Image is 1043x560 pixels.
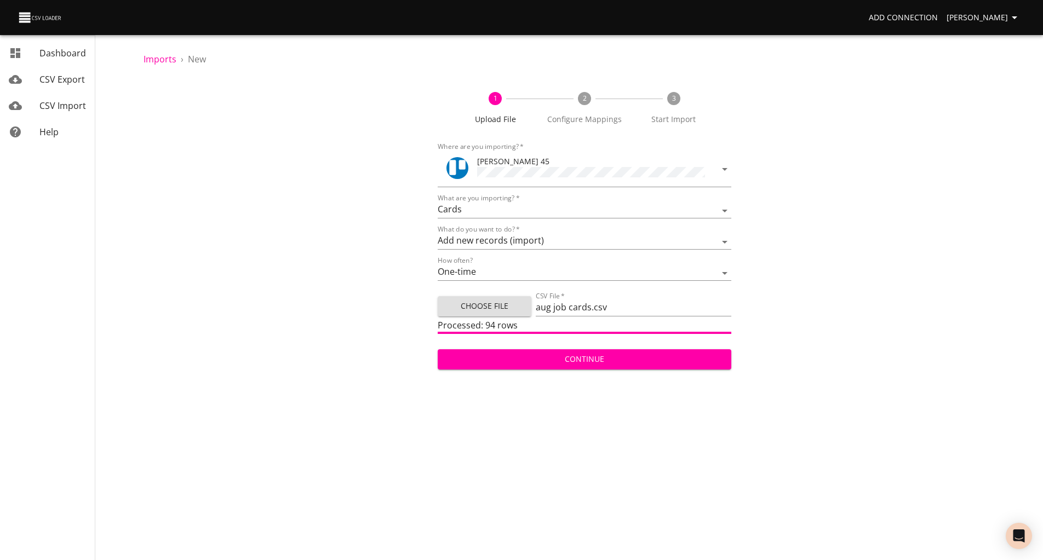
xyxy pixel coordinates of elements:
[438,296,531,316] button: Choose File
[583,94,587,103] text: 2
[144,53,176,65] a: Imports
[864,8,942,28] a: Add Connection
[446,353,723,366] span: Continue
[39,126,59,138] span: Help
[446,157,468,179] img: Trello
[438,319,518,331] span: Processed: 94 rows
[672,94,675,103] text: 3
[18,10,64,25] img: CSV Loader
[869,11,938,25] span: Add Connection
[536,293,565,299] label: CSV File
[438,257,473,264] label: How often?
[438,349,732,370] button: Continue
[39,47,86,59] span: Dashboard
[39,73,85,85] span: CSV Export
[1006,523,1032,549] div: Open Intercom Messenger
[438,143,524,150] label: Where are you importing?
[455,114,536,125] span: Upload File
[39,100,86,112] span: CSV Import
[494,94,497,103] text: 1
[438,195,519,201] label: What are you importing?
[438,151,732,187] div: Tool[PERSON_NAME] 45
[188,53,206,65] span: New
[446,299,523,313] span: Choose File
[942,8,1025,28] button: [PERSON_NAME]
[181,53,184,66] li: ›
[446,157,468,179] div: Tool
[477,156,549,166] span: [PERSON_NAME] 45
[545,114,625,125] span: Configure Mappings
[947,11,1021,25] span: [PERSON_NAME]
[633,114,714,125] span: Start Import
[438,226,520,233] label: What do you want to do?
